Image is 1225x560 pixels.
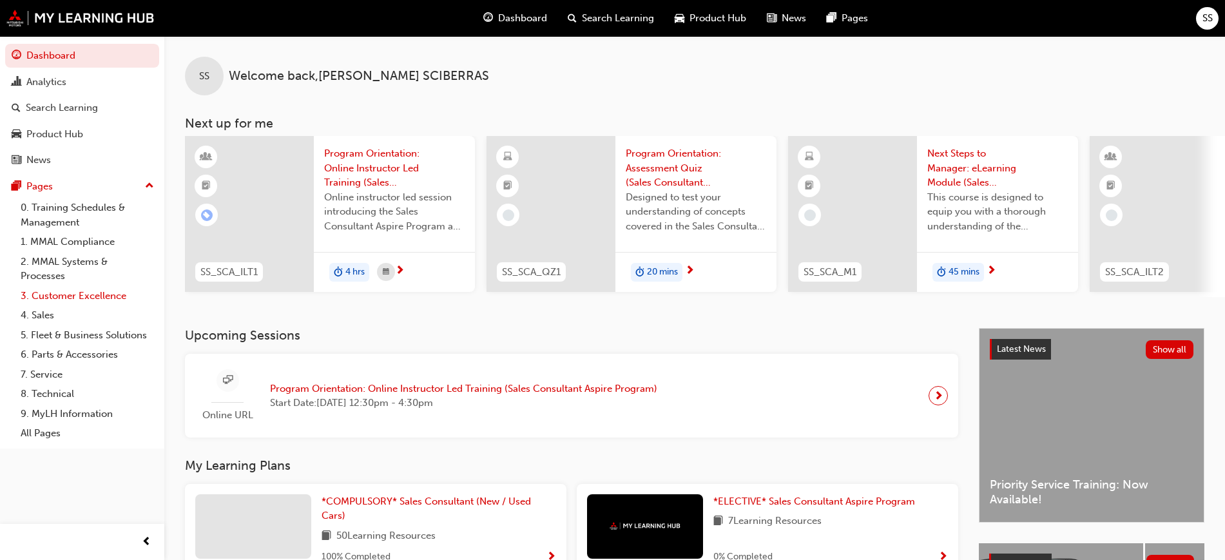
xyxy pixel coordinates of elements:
[270,381,657,396] span: Program Orientation: Online Instructor Led Training (Sales Consultant Aspire Program)
[202,149,211,166] span: learningResourceType_INSTRUCTOR_LED-icon
[195,364,948,428] a: Online URLProgram Orientation: Online Instructor Led Training (Sales Consultant Aspire Program)St...
[5,175,159,198] button: Pages
[927,190,1068,234] span: This course is designed to equip you with a thorough understanding of the importance of departmen...
[26,153,51,168] div: News
[804,265,856,280] span: SS_SCA_M1
[383,264,389,280] span: calendar-icon
[26,101,98,115] div: Search Learning
[498,11,547,26] span: Dashboard
[626,146,766,190] span: Program Orientation: Assessment Quiz (Sales Consultant Aspire Program)
[805,149,814,166] span: learningResourceType_ELEARNING-icon
[647,265,678,280] span: 20 mins
[345,265,365,280] span: 4 hrs
[15,198,159,232] a: 0. Training Schedules & Management
[12,102,21,114] span: search-icon
[626,190,766,234] span: Designed to test your understanding of concepts covered in the Sales Consultant Aspire Program 'P...
[12,129,21,140] span: car-icon
[195,408,260,423] span: Online URL
[782,11,806,26] span: News
[827,10,836,26] span: pages-icon
[336,528,436,545] span: 50 Learning Resources
[322,528,331,545] span: book-icon
[395,266,405,277] span: next-icon
[322,496,531,522] span: *COMPULSORY* Sales Consultant (New / Used Cars)
[1202,11,1213,26] span: SS
[997,343,1046,354] span: Latest News
[6,10,155,26] img: mmal
[1106,209,1117,221] span: learningRecordVerb_NONE-icon
[145,178,154,195] span: up-icon
[201,209,213,221] span: learningRecordVerb_ENROLL-icon
[26,127,83,142] div: Product Hub
[5,122,159,146] a: Product Hub
[842,11,868,26] span: Pages
[185,328,958,343] h3: Upcoming Sessions
[15,384,159,404] a: 8. Technical
[5,70,159,94] a: Analytics
[229,69,489,84] span: Welcome back , [PERSON_NAME] SCIBERRAS
[503,209,514,221] span: learningRecordVerb_NONE-icon
[5,44,159,68] a: Dashboard
[334,264,343,281] span: duration-icon
[582,11,654,26] span: Search Learning
[142,534,151,550] span: prev-icon
[15,305,159,325] a: 4. Sales
[927,146,1068,190] span: Next Steps to Manager: eLearning Module (Sales Consultant Aspire Program)
[164,116,1225,131] h3: Next up for me
[713,494,920,509] a: *ELECTIVE* Sales Consultant Aspire Program
[990,339,1193,360] a: Latest NewsShow all
[979,328,1204,523] a: Latest NewsShow allPriority Service Training: Now Available!
[934,387,943,405] span: next-icon
[767,10,776,26] span: news-icon
[15,286,159,306] a: 3. Customer Excellence
[473,5,557,32] a: guage-iconDashboard
[949,265,979,280] span: 45 mins
[5,148,159,172] a: News
[990,478,1193,507] span: Priority Service Training: Now Available!
[1106,178,1115,195] span: booktick-icon
[270,396,657,410] span: Start Date: [DATE] 12:30pm - 4:30pm
[15,423,159,443] a: All Pages
[1196,7,1219,30] button: SS
[690,11,746,26] span: Product Hub
[324,190,465,234] span: Online instructor led session introducing the Sales Consultant Aspire Program and outlining what ...
[223,372,233,389] span: sessionType_ONLINE_URL-icon
[322,494,556,523] a: *COMPULSORY* Sales Consultant (New / Used Cars)
[788,136,1078,292] a: SS_SCA_M1Next Steps to Manager: eLearning Module (Sales Consultant Aspire Program)This course is ...
[324,146,465,190] span: Program Orientation: Online Instructor Led Training (Sales Consultant Aspire Program)
[202,178,211,195] span: booktick-icon
[483,10,493,26] span: guage-icon
[502,265,561,280] span: SS_SCA_QZ1
[5,41,159,175] button: DashboardAnalyticsSearch LearningProduct HubNews
[664,5,757,32] a: car-iconProduct Hub
[26,75,66,90] div: Analytics
[635,264,644,281] span: duration-icon
[557,5,664,32] a: search-iconSearch Learning
[816,5,878,32] a: pages-iconPages
[15,345,159,365] a: 6. Parts & Accessories
[12,181,21,193] span: pages-icon
[487,136,776,292] a: SS_SCA_QZ1Program Orientation: Assessment Quiz (Sales Consultant Aspire Program)Designed to test ...
[610,522,680,530] img: mmal
[568,10,577,26] span: search-icon
[199,69,209,84] span: SS
[1105,265,1164,280] span: SS_SCA_ILT2
[15,404,159,424] a: 9. MyLH Information
[15,232,159,252] a: 1. MMAL Compliance
[728,514,822,530] span: 7 Learning Resources
[1106,149,1115,166] span: learningResourceType_INSTRUCTOR_LED-icon
[805,178,814,195] span: booktick-icon
[713,496,915,507] span: *ELECTIVE* Sales Consultant Aspire Program
[185,458,958,473] h3: My Learning Plans
[937,264,946,281] span: duration-icon
[12,50,21,62] span: guage-icon
[26,179,53,194] div: Pages
[15,365,159,385] a: 7. Service
[15,325,159,345] a: 5. Fleet & Business Solutions
[757,5,816,32] a: news-iconNews
[185,136,475,292] a: SS_SCA_ILT1Program Orientation: Online Instructor Led Training (Sales Consultant Aspire Program)O...
[804,209,816,221] span: learningRecordVerb_NONE-icon
[12,155,21,166] span: news-icon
